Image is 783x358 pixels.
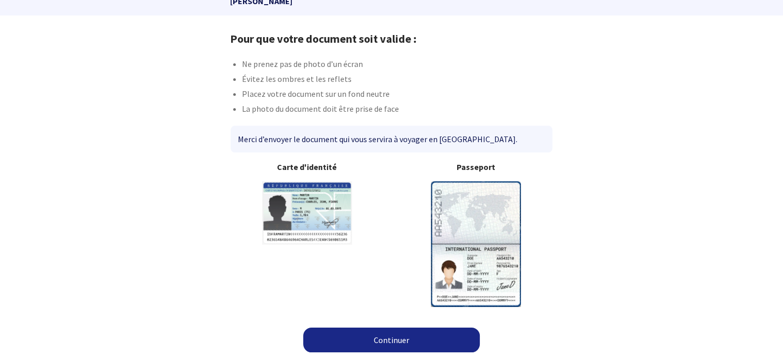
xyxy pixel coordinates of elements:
li: La photo du document doit être prise de face [242,103,553,117]
li: Ne prenez pas de photo d’un écran [242,58,553,73]
img: illuPasseport.svg [431,181,521,306]
li: Évitez les ombres et les reflets [242,73,553,88]
b: Passeport [400,161,553,173]
b: Carte d'identité [231,161,384,173]
h1: Pour que votre document soit valide : [230,32,553,45]
div: Merci d’envoyer le document qui vous servira à voyager en [GEOGRAPHIC_DATA]. [231,126,552,152]
img: illuCNI.svg [262,181,352,245]
li: Placez votre document sur un fond neutre [242,88,553,103]
a: Continuer [303,328,480,352]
